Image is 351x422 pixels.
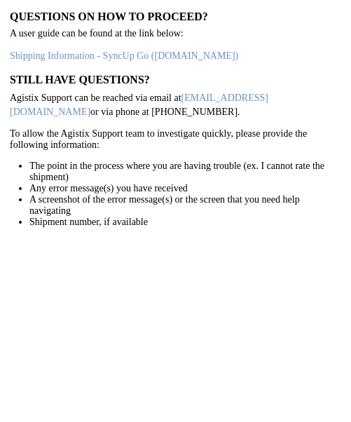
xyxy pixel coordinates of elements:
li: The point in the process where you are having trouble (ex. I cannot rate the shipment) [29,161,341,183]
a: [EMAIL_ADDRESS][DOMAIN_NAME] [10,93,268,117]
a: Shipping Information - SyncUp Go ([DOMAIN_NAME]) [10,50,238,61]
h3: Still have questions? [10,73,341,86]
p: To allow the Agistix Support team to investigate quickly, please provide the following information: [10,128,341,151]
p: A user guide can be found at the link below: [10,28,341,39]
li: Shipment number, if available [29,217,341,228]
h3: Questions on how to proceed? [10,10,341,23]
li: A screenshot of the error message(s) or the screen that you need help navigating [29,194,341,217]
li: Any error message(s) you have received [29,183,341,194]
p: Agistix Support can be reached via email at or via phone at [PHONE_NUMBER]. [10,91,341,118]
